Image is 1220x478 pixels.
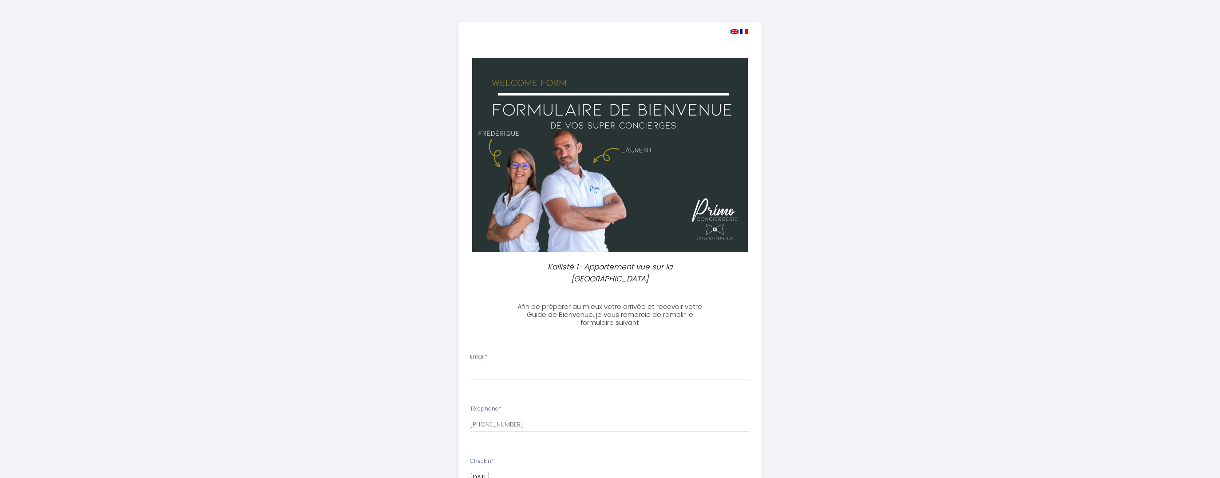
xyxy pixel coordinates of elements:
[470,457,494,466] label: Checkin
[470,405,501,413] label: Téléphone
[730,29,738,34] img: en.png
[511,303,709,327] h3: Afin de préparer au mieux votre arrivée et recevoir votre Guide de Bienvenue, je vous remercie de...
[515,261,705,284] p: Kallisté 1 · Appartement vue sur la [GEOGRAPHIC_DATA]
[740,29,748,34] img: fr.png
[470,353,487,361] label: Email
